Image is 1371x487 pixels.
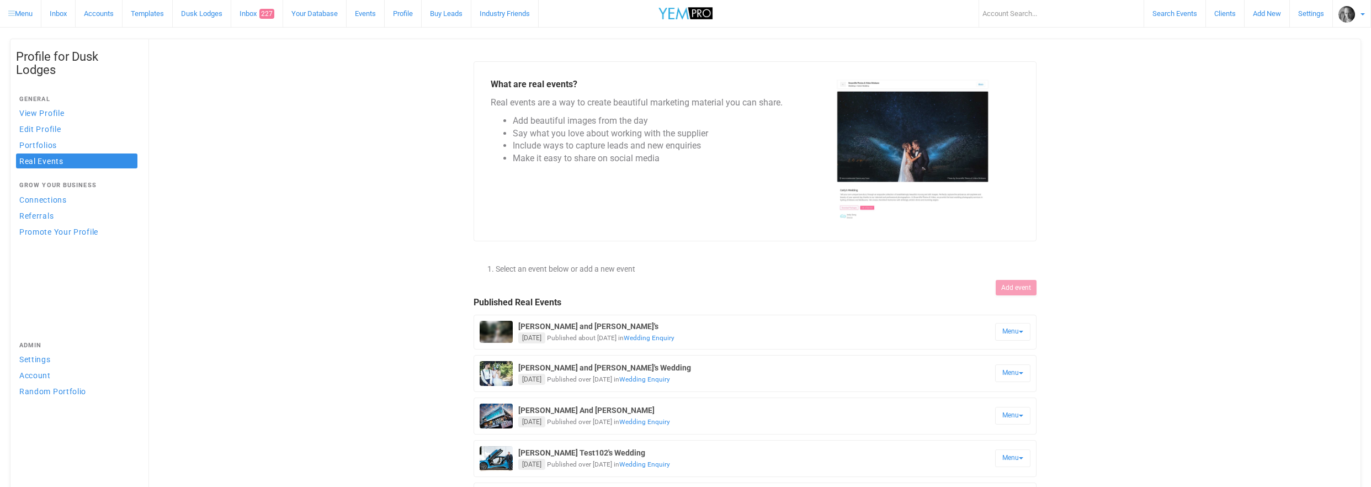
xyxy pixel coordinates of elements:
a: Wedding Enquiry [619,375,670,383]
h4: Grow Your Business [19,182,134,189]
img: open-uri20201103-4-gj8l2i [1338,6,1355,23]
a: Account [16,368,137,383]
label: [PERSON_NAME] Test102's Wedding [518,447,995,458]
legend: What are real events? [491,78,792,91]
a: Wedding Enquiry [619,460,670,468]
a: Menu [995,407,1030,425]
div: [DATE] [518,332,545,343]
a: Menu [995,449,1030,467]
a: View Profile [16,105,137,120]
a: Settings [16,352,137,367]
div: [DATE] [518,459,545,470]
span: Search Events [1152,9,1197,18]
a: Promote Your Profile [16,224,137,239]
small: Published over [DATE] in [547,375,670,383]
span: Clients [1214,9,1236,18]
a: Add event [996,280,1037,295]
a: Real Events [16,153,137,168]
img: pexels-photo-566454.jpeg [480,361,513,386]
li: Include ways to capture leads and new enquiries [513,140,792,152]
a: Menu [995,364,1030,382]
small: Published over [DATE] in [547,418,670,426]
a: Connections [16,192,137,207]
small: Published about [DATE] in [547,334,674,342]
label: [PERSON_NAME] and [PERSON_NAME]'s Wedding [518,362,995,373]
div: [DATE] [518,416,545,427]
img: unnamed.jpg [480,404,513,428]
p: Real events are a way to create beautiful marketing material you can share. [491,97,792,109]
li: Select an event below or add a new event [496,263,1037,274]
label: [PERSON_NAME] And [PERSON_NAME] [518,405,995,416]
a: Menu [995,323,1030,341]
small: Published over [DATE] in [547,460,670,468]
div: [DATE] [518,374,545,385]
a: Wedding Enquiry [619,418,670,426]
label: [PERSON_NAME] and [PERSON_NAME]'s [518,321,995,332]
img: IMG_1091.jpg [480,446,513,471]
a: Referrals [16,208,137,223]
legend: Published Real Events [474,297,1037,309]
a: Edit Profile [16,121,137,136]
li: Say what you love about working with the supplier [513,128,792,140]
a: Random Portfolio [16,384,137,399]
a: Portfolios [16,137,137,152]
li: Add beautiful images from the day [513,115,792,128]
img: vendor-background2.jpg [480,321,513,343]
h4: General [19,96,134,103]
h1: Profile for Dusk Lodges [16,50,137,77]
a: Wedding Enquiry [624,334,674,342]
h4: Admin [19,342,134,349]
span: Add New [1253,9,1281,18]
li: Make it easy to share on social media [513,152,792,165]
span: 227 [259,9,274,19]
img: realevent.jpeg [809,78,1019,224]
